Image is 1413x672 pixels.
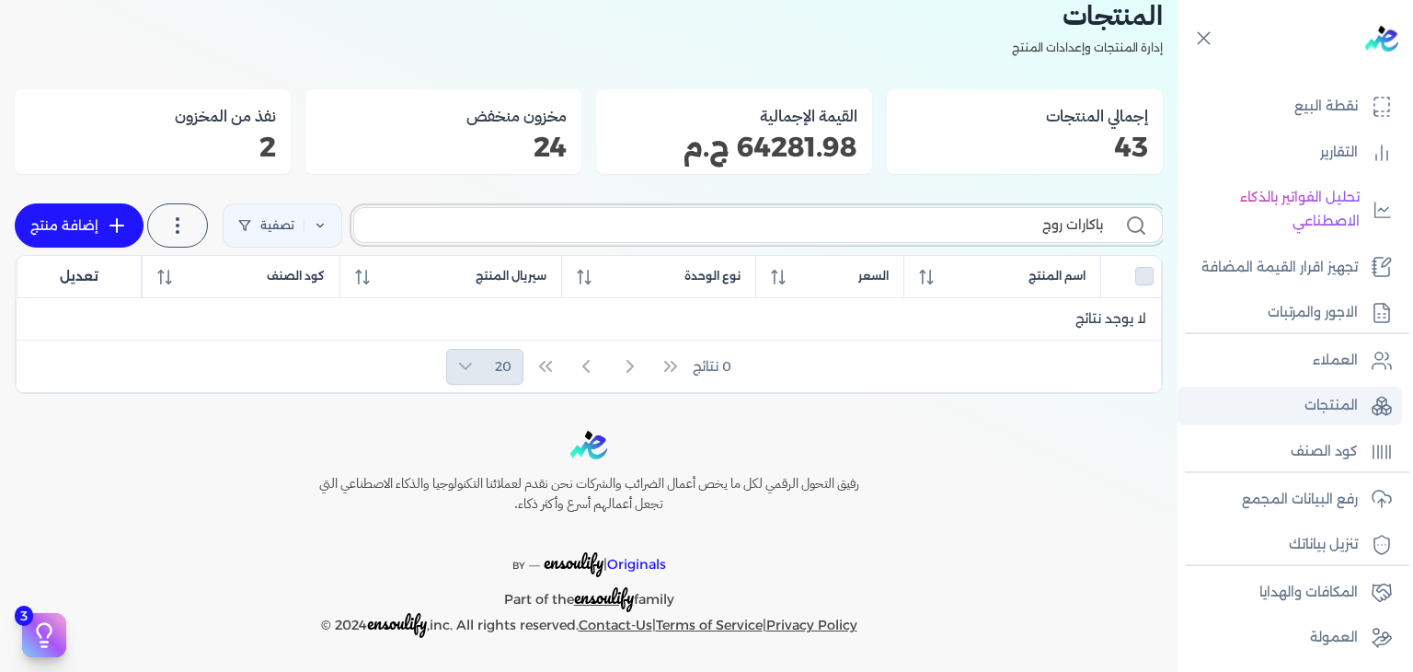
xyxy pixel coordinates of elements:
[1177,249,1402,287] a: تجهيز اقرار القيمة المضافة
[766,617,857,633] a: Privacy Policy
[1365,26,1398,52] img: logo
[1177,387,1402,425] a: المنتجات
[693,357,731,377] span: 0 نتائج
[22,613,66,657] button: 3
[15,203,144,248] a: إضافة منتج
[280,474,898,514] h6: رفيق التحول الرقمي لكل ما يخص أعمال الضرائب والشركات نحن نقدم لعملائنا التكنولوجيا والذكاء الاصطن...
[280,611,898,638] p: © 2024 ,inc. All rights reserved. | |
[267,268,325,284] span: كود الصنف
[1177,526,1402,564] a: تنزيل بياناتك
[1177,87,1402,126] a: نقطة البيع
[369,215,1103,235] input: بحث
[320,104,567,128] h3: مخزون منخفض
[476,268,546,284] span: سيريال المنتج
[570,431,607,459] img: logo
[1177,481,1402,519] a: رفع البيانات المجمع
[223,203,342,248] a: تصفية
[512,560,525,572] span: BY
[1177,433,1402,471] a: كود الصنف
[1313,349,1358,373] p: العملاء
[607,556,666,573] span: Originals
[15,606,33,626] span: 3
[1177,179,1402,240] a: تحليل الفواتير بالذكاء الاصطناعي
[544,548,603,576] span: ensoulify
[1291,440,1358,464] p: كود الصنف
[902,135,1148,159] p: 43
[1304,394,1358,418] p: المنتجات
[280,528,898,578] p: |
[1268,301,1358,325] p: الاجور والمرتبات
[1242,488,1358,512] p: رفع البيانات المجمع
[31,309,1146,329] div: لا يوجد نتائج
[367,608,427,637] span: ensoulify
[1028,268,1086,284] span: اسم المنتج
[579,617,652,633] a: Contact-Us
[611,135,857,159] p: 64281.98 ج.م
[684,268,741,284] span: نوع الوحدة
[1310,626,1358,650] p: العمولة
[29,104,276,128] h3: نفذ من المخزون
[280,578,898,612] p: Part of the family
[60,267,98,286] span: تعديل
[656,617,763,633] a: Terms of Service
[1259,581,1358,605] p: المكافات والهدايا
[611,104,857,128] h3: القيمة الإجمالية
[1177,294,1402,332] a: الاجور والمرتبات
[1289,533,1358,557] p: تنزيل بياناتك
[574,591,634,608] a: ensoulify
[320,135,567,159] p: 24
[858,268,889,284] span: السعر
[1201,256,1358,280] p: تجهيز اقرار القيمة المضافة
[1294,95,1358,119] p: نقطة البيع
[1177,133,1402,172] a: التقارير
[574,583,634,611] span: ensoulify
[15,36,1163,60] p: إدارة المنتجات وإعدادات المنتج
[902,104,1148,128] h3: إجمالي المنتجات
[1177,619,1402,657] a: العمولة
[1177,574,1402,612] a: المكافات والهدايا
[1320,141,1358,165] p: التقارير
[1177,342,1402,380] a: العملاء
[529,555,540,567] sup: __
[1187,186,1360,233] p: تحليل الفواتير بالذكاء الاصطناعي
[29,135,276,159] p: 2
